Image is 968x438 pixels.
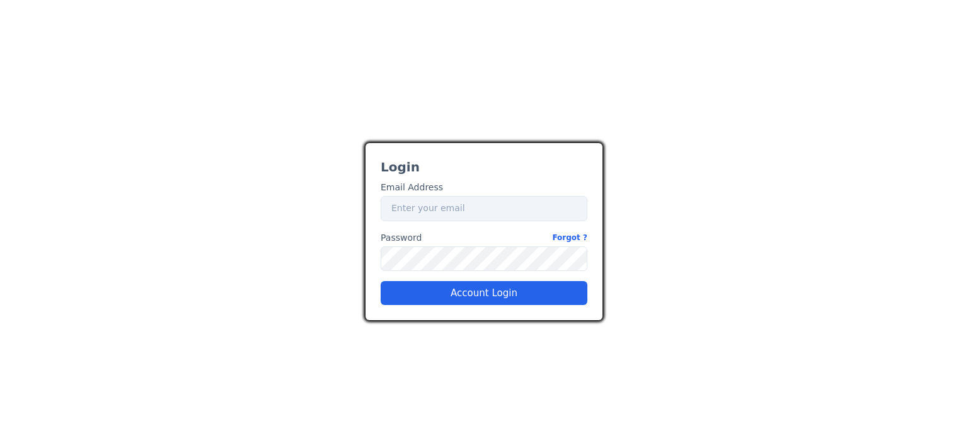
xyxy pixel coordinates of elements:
label: Email Address [381,181,443,194]
label: Password [381,231,587,245]
a: Forgot ? [552,231,587,245]
button: Account Login [381,281,587,305]
input: Enter your email [381,196,587,221]
h3: Login [381,158,587,176]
